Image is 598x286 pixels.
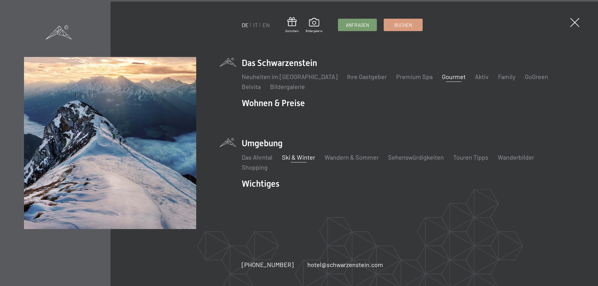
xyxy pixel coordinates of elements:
a: Wanderbilder [498,153,534,161]
span: Buchen [394,22,412,28]
a: Premium Spa [396,73,433,80]
a: Bildergalerie [270,83,305,90]
a: Aktiv [475,73,489,80]
a: DE [242,21,249,28]
a: Bildergalerie [306,18,322,33]
a: Ski & Winter [282,153,315,161]
a: Ihre Gastgeber [347,73,387,80]
span: Anfragen [346,22,369,28]
a: hotel@schwarzenstein.com [307,260,383,269]
a: Buchen [384,19,422,31]
span: Bildergalerie [306,29,322,33]
a: EN [263,21,270,28]
a: Shopping [242,163,268,171]
a: Sehenswürdigkeiten [388,153,444,161]
a: Das Ahrntal [242,153,273,161]
a: Belvita [242,83,261,90]
span: Gutschein [285,29,299,33]
a: Touren Tipps [453,153,488,161]
a: Wandern & Sommer [325,153,379,161]
span: [PHONE_NUMBER] [242,261,294,268]
a: Neuheiten im [GEOGRAPHIC_DATA] [242,73,338,80]
a: Gourmet [442,73,466,80]
a: GoGreen [525,73,548,80]
a: Gutschein [285,17,299,33]
a: [PHONE_NUMBER] [242,260,294,269]
a: Anfragen [338,19,377,31]
a: Family [498,73,515,80]
a: IT [253,21,258,28]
